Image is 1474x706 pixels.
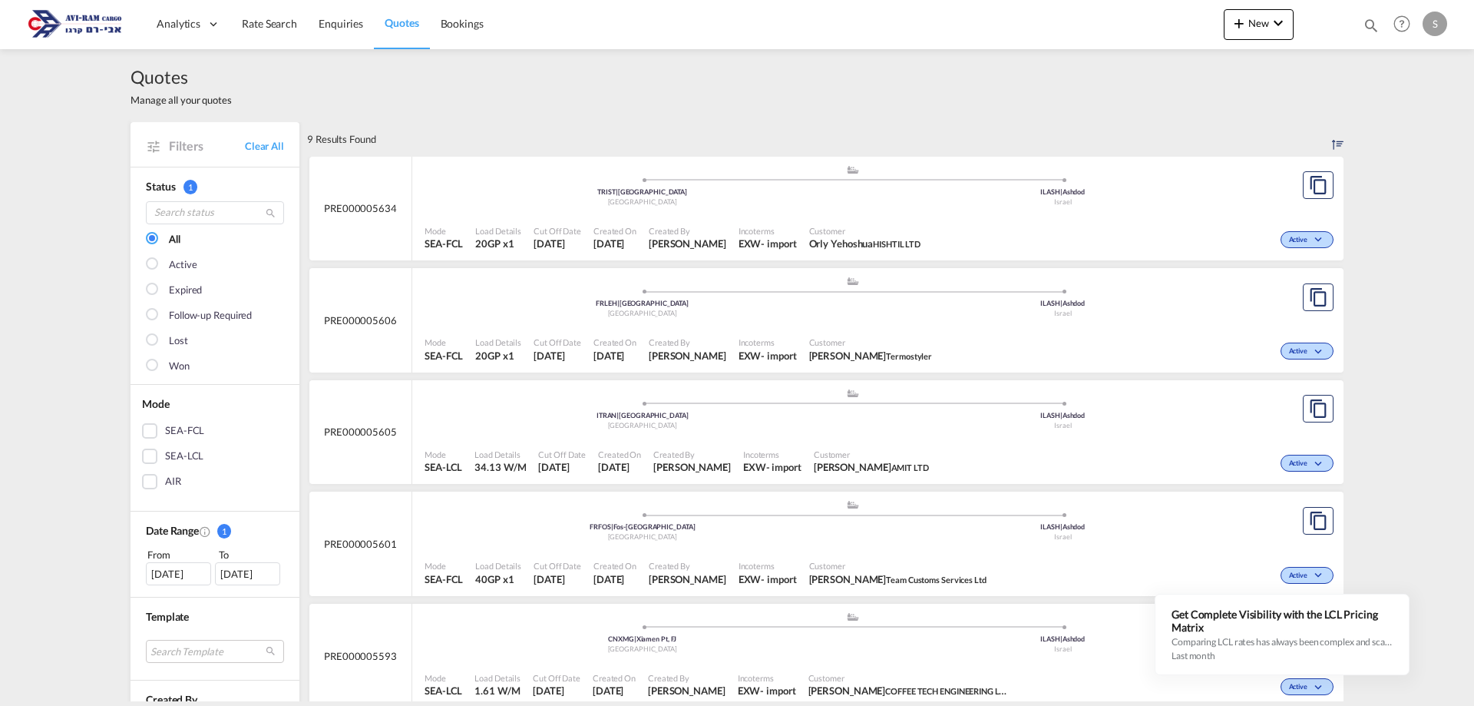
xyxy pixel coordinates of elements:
[844,389,862,397] md-icon: assets/icons/custom/ship-fill.svg
[598,460,641,474] span: 4 Sep 2025
[1040,635,1085,643] span: ILASH Ashdod
[385,16,418,29] span: Quotes
[169,257,197,273] div: Active
[739,336,797,348] span: Incoterms
[1281,567,1334,584] div: Change Status Here
[1060,299,1063,307] span: |
[649,225,726,237] span: Created By
[766,460,801,474] div: - import
[738,672,796,684] span: Incoterms
[1269,14,1287,32] md-icon: icon-chevron-down
[146,562,211,585] div: [DATE]
[534,560,581,572] span: Cut Off Date
[319,17,363,30] span: Enquiries
[425,572,463,586] span: SEA-FCL
[1040,299,1085,307] span: ILASH Ashdod
[590,522,695,531] span: FRFOS Fos-[GEOGRAPHIC_DATA]
[608,532,677,541] span: [GEOGRAPHIC_DATA]
[844,277,862,285] md-icon: assets/icons/custom/ship-fill.svg
[169,283,202,298] div: Expired
[1054,421,1071,429] span: Israel
[146,180,175,193] span: Status
[1054,645,1071,653] span: Israel
[739,225,797,237] span: Incoterms
[169,138,245,154] span: Filters
[808,672,1008,684] span: Customer
[1054,309,1071,317] span: Israel
[309,492,1343,596] div: PRE000005601 assets/icons/custom/ship-fill.svgassets/icons/custom/roll-o-plane.svgOriginFos-sur-M...
[534,225,581,237] span: Cut Off Date
[169,232,180,247] div: All
[814,449,929,460] span: Customer
[146,524,199,537] span: Date Range
[648,672,725,684] span: Created By
[760,684,795,698] div: - import
[649,572,726,586] span: SARY HAVIV
[1040,187,1085,196] span: ILASH Ashdod
[199,525,211,538] md-icon: Created On
[1289,235,1311,246] span: Active
[593,572,636,586] span: 2 Sep 2025
[1281,343,1334,360] div: Change Status Here
[475,572,521,586] span: 40GP x 1
[309,268,1343,373] div: PRE000005606 assets/icons/custom/ship-fill.svgassets/icons/custom/roll-o-plane.svgOriginLe Havre ...
[1060,635,1063,643] span: |
[809,225,921,237] span: Customer
[1311,572,1330,580] md-icon: icon-chevron-down
[1289,682,1311,693] span: Active
[1311,684,1330,692] md-icon: icon-chevron-down
[538,460,586,474] span: 4 Sep 2025
[474,449,526,460] span: Load Details
[146,179,284,194] div: Status 1
[1224,9,1294,40] button: icon-plus 400-fgNewicon-chevron-down
[534,336,581,348] span: Cut Off Date
[616,187,618,196] span: |
[324,425,397,439] span: PRE000005605
[593,560,636,572] span: Created On
[217,547,285,562] div: To
[1060,411,1063,419] span: |
[809,349,933,363] span: Michael TELLER Termostyler
[1363,17,1380,40] div: icon-magnify
[534,237,581,250] span: 10 Sep 2025
[873,239,920,249] span: HISHTIL LTD
[425,237,463,250] span: SEA-FCL
[844,501,862,509] md-icon: assets/icons/custom/ship-fill.svg
[146,610,189,623] span: Template
[1309,512,1327,530] md-icon: assets/icons/custom/copyQuote.svg
[617,299,620,307] span: |
[1389,11,1423,38] div: Help
[1423,12,1447,36] div: S
[245,139,284,153] a: Clear All
[739,572,797,586] div: EXW import
[1289,459,1311,469] span: Active
[886,351,932,361] span: Termostyler
[157,16,200,31] span: Analytics
[1332,122,1343,156] div: Sort by: Created On
[1230,14,1248,32] md-icon: icon-plus 400-fg
[634,635,636,643] span: |
[324,201,397,215] span: PRE000005634
[475,336,521,348] span: Load Details
[809,560,987,572] span: Customer
[598,449,641,460] span: Created On
[1060,522,1063,531] span: |
[307,122,376,156] div: 9 Results Found
[142,449,288,464] md-checkbox: SEA-LCL
[1040,522,1085,531] span: ILASH Ashdod
[608,309,677,317] span: [GEOGRAPHIC_DATA]
[809,237,921,250] span: Orly Yehoshua HISHTIL LTD
[131,65,232,89] span: Quotes
[169,308,252,323] div: Follow-up Required
[1281,678,1334,695] div: Change Status Here
[809,336,933,348] span: Customer
[844,166,862,174] md-icon: assets/icons/custom/ship-fill.svg
[169,333,188,349] div: Lost
[1311,460,1330,469] md-icon: icon-chevron-down
[743,460,766,474] div: EXW
[649,349,726,363] span: SARY HAVIV
[169,359,190,374] div: Won
[475,237,521,250] span: 20GP x 1
[425,449,462,460] span: Mode
[739,237,797,250] div: EXW import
